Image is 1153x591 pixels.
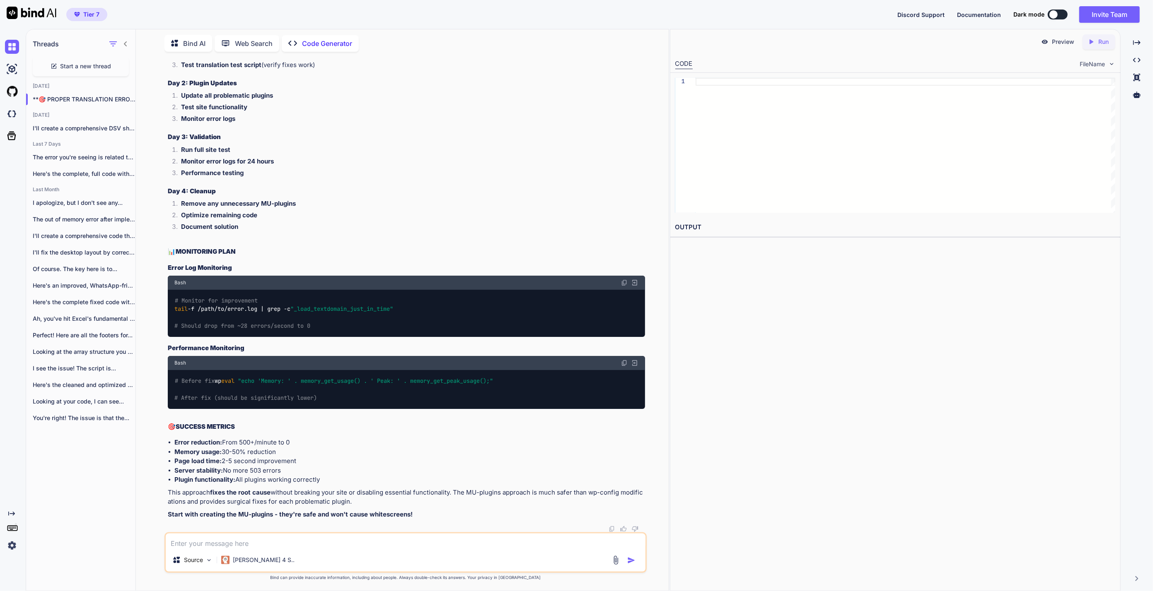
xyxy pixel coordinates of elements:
span: # After fix (should be significantly lower) [174,394,317,401]
strong: Performance testing [181,169,244,177]
img: Claude 4 Sonnet [221,556,230,564]
img: githubLight [5,84,19,98]
p: Bind AI [183,38,205,48]
h2: OUTPUT [670,218,1120,237]
strong: MONITORING PLAN [176,247,236,255]
p: Source [184,556,203,564]
strong: Run full site test [181,146,230,154]
img: Bind AI [7,7,56,19]
img: copy [609,526,615,532]
li: No more 503 errors [174,466,645,476]
p: Looking at the array structure you discovered:... [33,348,135,356]
h2: Last 7 Days [26,141,135,147]
p: The out of memory error after implementing... [33,215,135,223]
strong: Page load time: [174,457,222,465]
span: tail [174,305,188,313]
p: Ah, you've hit Excel's fundamental row/column limits!... [33,315,135,323]
strong: Day 3: Validation [168,133,221,141]
h1: Threads [33,39,59,49]
h2: 📊 [168,247,645,257]
span: Bash [174,360,186,366]
span: Dark mode [1013,10,1044,19]
p: Run [1098,38,1109,46]
span: eval [221,377,234,384]
span: "echo 'Memory: ' . memory_get_usage() . ' Peak: ' . memory_get_peak_usage();" [238,377,493,384]
button: premiumTier 7 [66,8,107,21]
img: Open in Browser [631,279,638,286]
img: dislike [632,526,638,532]
p: You're right! The issue is that the... [33,414,135,422]
strong: Day 4: Cleanup [168,187,216,195]
span: # Should drop from ~28 errors/second to 0 [174,322,310,330]
li: (verify fixes work) [174,60,645,72]
img: preview [1041,38,1049,46]
img: icon [627,556,636,565]
span: Bash [174,279,186,286]
strong: Update all problematic plugins [181,91,273,99]
strong: Start with creating the MU-plugins - they're safe and won't cause whitescreens! [168,510,413,518]
img: attachment [611,555,621,565]
strong: Optimize remaining code [181,211,257,219]
p: I see the issue! The script is... [33,364,135,372]
p: Preview [1052,38,1074,46]
strong: Error reduction: [174,438,222,446]
p: I'll fix the desktop layout by correcting... [33,248,135,257]
p: Here's the cleaned and optimized HTML for... [33,381,135,389]
strong: Server stability: [174,466,223,474]
code: wp [174,377,493,402]
h2: Last Month [26,186,135,193]
strong: Test site functionality [181,103,247,111]
p: I'll create a comprehensive DSV shipping plugin... [33,124,135,132]
span: # Before fix [175,377,215,384]
button: Discord Support [897,10,945,19]
span: Documentation [957,11,1001,18]
img: chevron down [1108,60,1115,67]
code: -f /path/to/error.log | grep -c [174,296,393,330]
strong: fixes the root cause [210,488,271,496]
p: Code Generator [302,38,352,48]
p: Here's the complete fixed code with the... [33,298,135,306]
span: "_load_textdomain_just_in_time" [290,305,393,313]
span: Tier 7 [83,10,99,19]
p: Web Search [235,38,273,48]
strong: Plugin functionality: [174,476,235,483]
p: I'll create a comprehensive code that finds... [33,232,135,240]
li: 30-50% reduction [174,447,645,457]
img: ai-studio [5,62,19,76]
button: Invite Team [1079,6,1140,23]
p: Here's an improved, WhatsApp-friendly version that's more... [33,281,135,290]
strong: Monitor error logs for 24 hours [181,157,274,165]
div: CODE [675,59,693,69]
p: Bind can provide inaccurate information, including about people. Always double-check its answers.... [164,574,647,581]
h2: [DATE] [26,112,135,118]
img: copy [621,279,628,286]
p: [PERSON_NAME] 4 S.. [233,556,295,564]
span: Start a new thread [60,62,111,70]
img: copy [621,360,628,366]
img: settings [5,538,19,553]
strong: Memory usage: [174,448,222,456]
img: like [620,526,627,532]
span: FileName [1080,60,1105,68]
strong: Monitor error logs [181,115,235,123]
span: Discord Support [897,11,945,18]
img: darkCloudIdeIcon [5,107,19,121]
strong: Document solution [181,223,238,231]
p: Of course. The key here is to... [33,265,135,273]
strong: Remove any unnecessary MU-plugins [181,199,296,207]
strong: Error Log Monitoring [168,264,232,271]
strong: Performance Monitoring [168,344,244,352]
strong: SUCCESS METRICS [176,423,235,430]
p: Looking at your code, I can see... [33,397,135,406]
button: Documentation [957,10,1001,19]
img: premium [74,12,80,17]
div: 1 [675,78,685,86]
p: I apologize, but I don't see any... [33,199,135,207]
li: All plugins working correctly [174,475,645,485]
span: # Monitor for improvement [175,297,258,304]
h2: 🎯 [168,422,645,432]
img: chat [5,40,19,54]
strong: Day 2: Plugin Updates [168,79,237,87]
p: Perfect! Here are all the footers for... [33,331,135,339]
img: Open in Browser [631,359,638,367]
